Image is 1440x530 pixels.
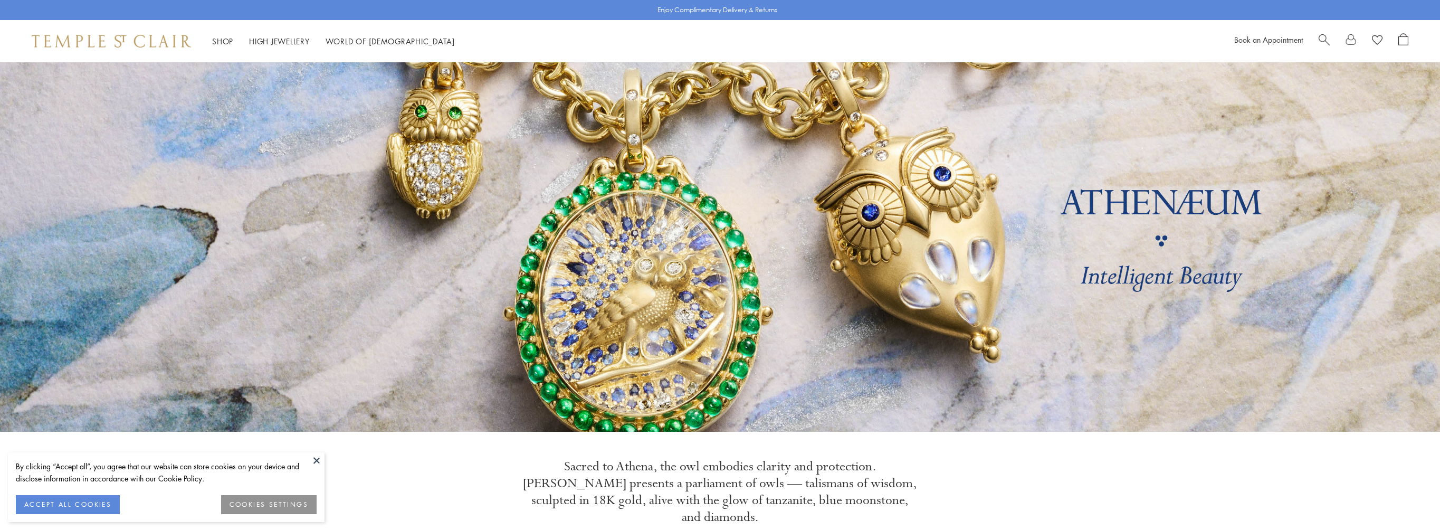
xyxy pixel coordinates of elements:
[1398,33,1408,49] a: Open Shopping Bag
[212,35,455,48] nav: Main navigation
[16,460,317,485] div: By clicking “Accept all”, you agree that our website can store cookies on your device and disclos...
[1319,33,1330,49] a: Search
[1234,34,1303,45] a: Book an Appointment
[1387,480,1429,519] iframe: Gorgias live chat messenger
[326,36,455,46] a: World of [DEMOGRAPHIC_DATA]World of [DEMOGRAPHIC_DATA]
[1372,33,1382,49] a: View Wishlist
[522,458,918,526] p: Sacred to Athena, the owl embodies clarity and protection. [PERSON_NAME] presents a parliament of...
[212,36,233,46] a: ShopShop
[16,495,120,514] button: ACCEPT ALL COOKIES
[657,5,777,15] p: Enjoy Complimentary Delivery & Returns
[32,35,191,48] img: Temple St. Clair
[249,36,310,46] a: High JewelleryHigh Jewellery
[221,495,317,514] button: COOKIES SETTINGS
